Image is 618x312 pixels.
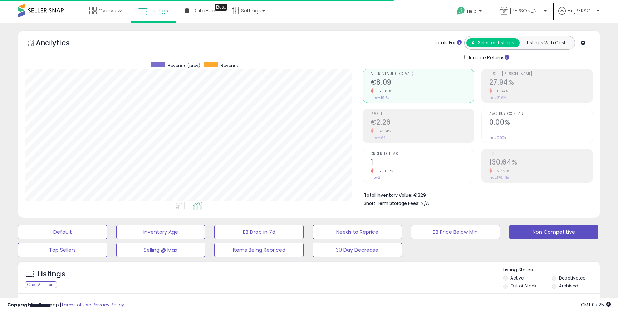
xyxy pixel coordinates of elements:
h2: €2.26 [371,118,474,128]
a: Hi [PERSON_NAME] [558,7,599,23]
div: seller snap | | [7,302,124,308]
small: -50.00% [374,168,393,174]
h2: 130.64% [489,158,593,168]
button: Needs to Reprice [313,225,402,239]
h2: 1 [371,158,474,168]
span: Help [467,8,477,14]
span: ROI [489,152,593,156]
span: Overview [98,7,122,14]
small: Prev: 2 [371,176,380,180]
label: Deactivated [559,275,586,281]
small: -63.61% [374,129,391,134]
label: Archived [559,283,578,289]
span: Net Revenue (Exc. VAT) [371,72,474,76]
div: Tooltip anchor [215,4,227,11]
h2: 0.00% [489,118,593,128]
label: Active [510,275,524,281]
span: Profit [371,112,474,116]
label: Out of Stock [510,283,536,289]
div: Totals For [434,40,462,46]
b: Total Inventory Value: [364,192,412,198]
h5: Listings [38,269,65,279]
small: -27.21% [492,168,510,174]
span: Listings [149,7,168,14]
button: Inventory Age [116,225,206,239]
button: Selling @ Max [116,243,206,257]
small: Prev: 31.62% [489,96,507,100]
button: All Selected Listings [466,38,520,47]
span: Avg. Buybox Share [489,112,593,116]
i: Get Help [456,6,465,15]
span: Ordered Items [371,152,474,156]
small: -58.81% [374,89,392,94]
button: BB Drop in 7d [214,225,304,239]
p: Listing States: [503,267,600,273]
button: Top Sellers [18,243,107,257]
li: €329 [364,190,588,199]
div: Include Returns [459,53,518,61]
small: Prev: €19.64 [371,96,389,100]
button: Listings With Cost [519,38,573,47]
b: Short Term Storage Fees: [364,200,420,206]
span: Profit [PERSON_NAME] [489,72,593,76]
h2: €8.09 [371,78,474,88]
span: DataHub [193,7,215,14]
h2: 27.94% [489,78,593,88]
span: Revenue [221,62,239,69]
small: Prev: 0.00% [489,136,506,140]
button: Default [18,225,107,239]
button: BB Price Below Min [411,225,500,239]
small: Prev: 179.48% [489,176,509,180]
button: Non Competitive [509,225,598,239]
span: N/A [421,200,429,207]
button: Items Being Repriced [214,243,304,257]
span: Hi [PERSON_NAME] [568,7,594,14]
span: 2025-09-10 07:25 GMT [581,301,611,308]
h5: Analytics [36,38,84,50]
span: [PERSON_NAME] Retail - DE [510,7,542,14]
small: Prev: €6.21 [371,136,387,140]
small: -11.64% [492,89,509,94]
a: Help [451,1,489,23]
button: 30 Day Decrease [313,243,402,257]
div: Clear All Filters [25,281,57,288]
span: Revenue (prev) [168,62,200,69]
strong: Copyright [7,301,33,308]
